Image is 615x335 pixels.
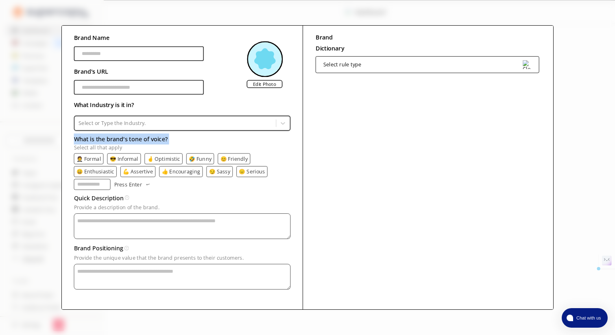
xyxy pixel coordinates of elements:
p: Provide a description of the brand. [74,204,290,210]
button: 😊 Friendly [220,155,248,161]
p: Select all that apply [74,144,290,150]
span: Chat with us [573,315,603,321]
h2: What Industry is it in? [74,99,290,110]
img: Press Enter [146,183,150,185]
p: Provide the unique value that the brand presents to their customers. [74,255,290,261]
div: tone-text-list [74,153,290,190]
button: 🤵 Formal [76,155,101,161]
button: 🤣 Funny [189,155,212,161]
button: 😎 Informal [110,155,138,161]
h3: Quick Description [74,192,124,203]
label: Edit Photo [247,80,283,88]
h3: Brand Positioning [74,243,124,254]
h2: Brand Name [74,32,204,43]
input: brand-persona-input-input [74,46,204,61]
button: 😏 Sassy [209,169,230,174]
textarea: textarea-textarea [74,213,290,239]
img: Close [247,41,283,77]
h2: Brand Dictionary [316,32,345,54]
div: Select rule type [323,61,361,67]
button: 👍 Encouraging [162,169,201,174]
input: tone-input [74,179,111,190]
button: Press Enter Press Enter [114,179,151,190]
button: 💪 Assertive [123,169,153,174]
img: Tooltip Icon [124,246,129,250]
button: 😑 Serious [239,169,265,174]
input: brand-persona-input-input [74,80,204,94]
textarea: textarea-textarea [74,264,290,289]
button: 😄 Enthusiastic [76,169,114,174]
img: Close [523,60,532,69]
button: 🤞 Optimistic [147,155,180,161]
button: atlas-launcher [562,308,608,328]
p: Press Enter [114,181,142,187]
img: Tooltip Icon [125,195,129,200]
h3: What is the brand's tone of voice? [74,133,290,144]
h2: Brand's URL [74,66,204,77]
